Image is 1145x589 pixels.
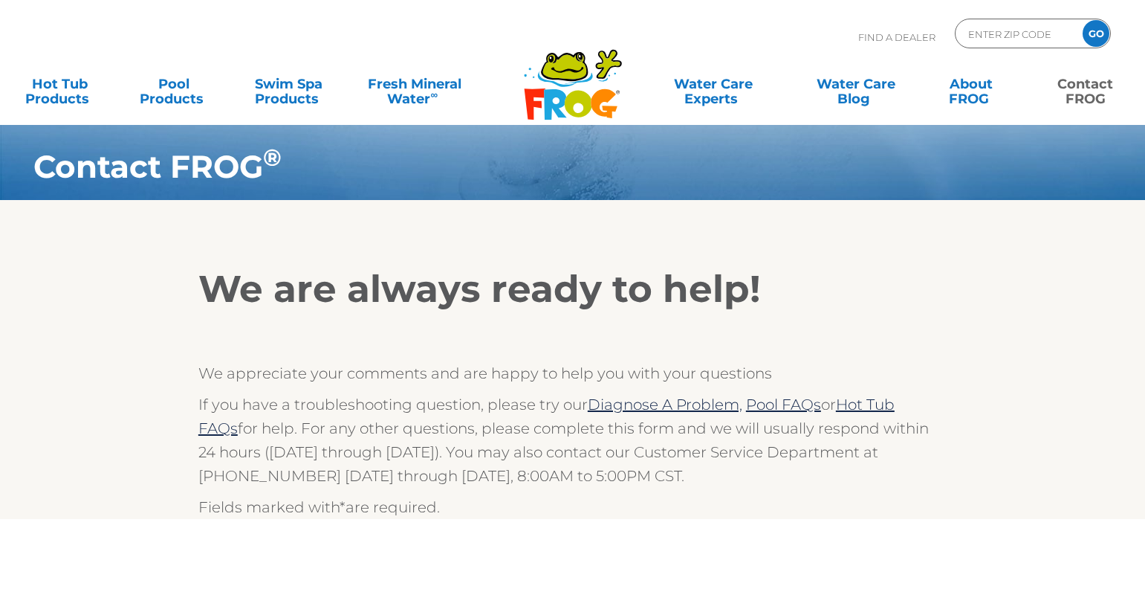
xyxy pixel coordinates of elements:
h2: We are always ready to help! [198,267,947,312]
a: ContactFROG [1041,69,1130,99]
p: Find A Dealer [858,19,935,56]
a: AboutFROG [927,69,1016,99]
a: Diagnose A Problem, [588,396,742,413]
input: GO [1083,20,1109,47]
h1: Contact FROG [33,149,1022,184]
p: We appreciate your comments and are happy to help you with your questions [198,361,947,385]
a: Fresh MineralWater∞ [359,69,470,99]
a: PoolProducts [129,69,218,99]
sup: ® [263,144,282,172]
a: Hot TubProducts [15,69,104,99]
p: If you have a troubleshooting question, please try our or for help. For any other questions, plea... [198,393,947,488]
a: Water CareBlog [811,69,901,99]
a: Swim SpaProducts [244,69,334,99]
sup: ∞ [430,88,438,100]
a: Water CareExperts [641,69,786,99]
p: Fields marked with are required. [198,495,947,519]
img: Frog Products Logo [516,30,630,120]
a: Pool FAQs [746,396,821,413]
